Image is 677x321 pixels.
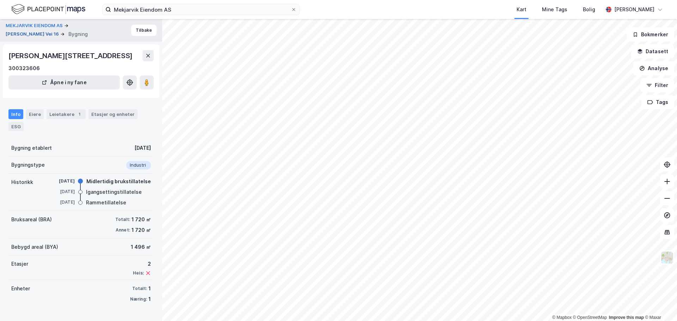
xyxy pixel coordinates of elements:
[8,109,23,119] div: Info
[116,227,130,233] div: Annet:
[47,178,75,184] div: [DATE]
[132,226,151,234] div: 1 720 ㎡
[111,4,291,15] input: Søk på adresse, matrikkel, gårdeiere, leietakere eller personer
[542,5,567,14] div: Mine Tags
[614,5,654,14] div: [PERSON_NAME]
[6,31,60,38] button: [PERSON_NAME] Vei 16
[627,27,674,42] button: Bokmerker
[76,111,83,118] div: 1
[132,286,147,291] div: Totalt:
[583,5,595,14] div: Bolig
[26,109,44,119] div: Eiere
[517,5,526,14] div: Kart
[11,178,33,186] div: Historikk
[609,315,644,320] a: Improve this map
[11,215,52,224] div: Bruksareal (BRA)
[133,260,151,268] div: 2
[11,260,28,268] div: Etasjer
[86,177,151,186] div: Midlertidig brukstillatelse
[130,296,147,302] div: Næring:
[642,287,677,321] iframe: Chat Widget
[133,270,144,276] div: Heis:
[660,251,674,264] img: Z
[86,188,142,196] div: Igangsettingstillatelse
[132,215,151,224] div: 1 720 ㎡
[47,109,86,119] div: Leietakere
[6,22,64,29] button: MEKJARVIK EIENDOM AS
[11,161,45,169] div: Bygningstype
[11,144,52,152] div: Bygning etablert
[640,78,674,92] button: Filter
[131,25,157,36] button: Tilbake
[11,243,58,251] div: Bebygd areal (BYA)
[552,315,572,320] a: Mapbox
[115,217,130,222] div: Totalt:
[641,95,674,109] button: Tags
[8,50,134,61] div: [PERSON_NAME][STREET_ADDRESS]
[134,144,151,152] div: [DATE]
[68,30,88,38] div: Bygning
[148,295,151,303] div: 1
[633,61,674,75] button: Analyse
[631,44,674,58] button: Datasett
[11,3,85,16] img: logo.f888ab2527a4732fd821a326f86c7f29.svg
[148,284,151,293] div: 1
[86,198,126,207] div: Rammetillatelse
[8,122,24,131] div: ESG
[8,75,120,89] button: Åpne i ny fane
[47,189,75,195] div: [DATE]
[642,287,677,321] div: Kontrollprogram for chat
[8,64,40,73] div: 300323606
[91,111,135,117] div: Etasjer og enheter
[131,243,151,251] div: 1 496 ㎡
[573,315,607,320] a: OpenStreetMap
[11,284,30,293] div: Enheter
[47,199,75,205] div: [DATE]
